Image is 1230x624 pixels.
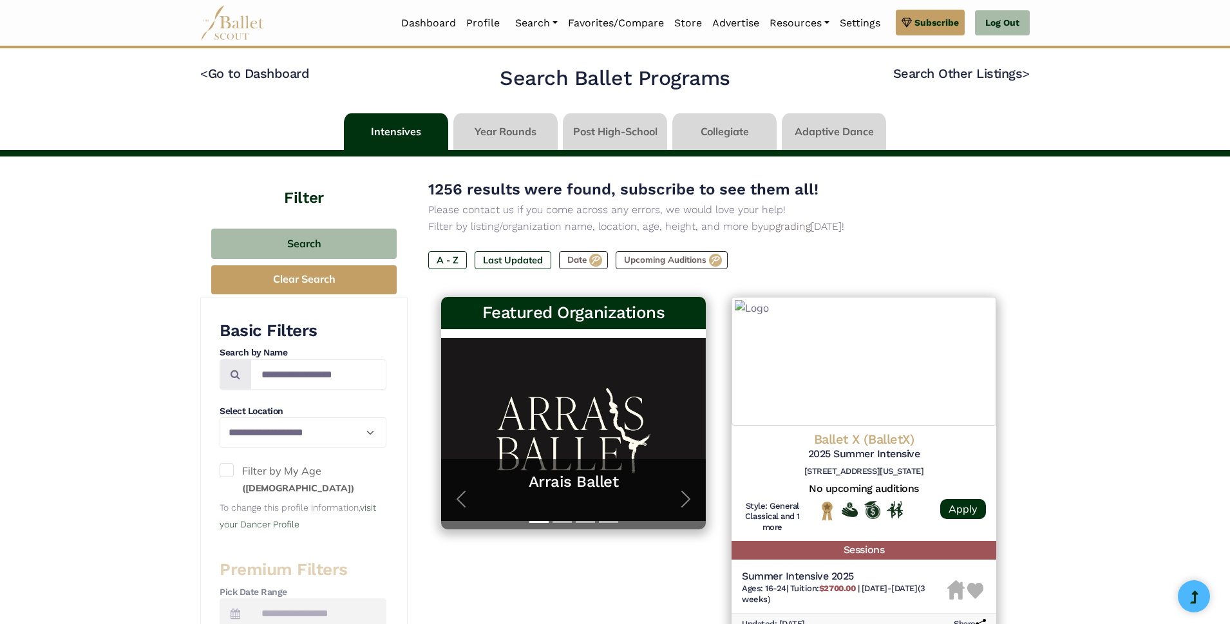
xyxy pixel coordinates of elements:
a: Log Out [975,10,1030,36]
a: Profile [461,10,505,37]
a: Subscribe [896,10,965,35]
img: gem.svg [902,15,912,30]
small: To change this profile information, [220,502,376,529]
button: Slide 4 [599,515,618,529]
h3: Premium Filters [220,559,386,581]
button: Slide 1 [529,515,549,529]
h2: Search Ballet Programs [500,65,730,92]
code: < [200,65,208,81]
img: National [819,501,835,521]
button: Clear Search [211,265,397,294]
a: Store [669,10,707,37]
a: Search [510,10,563,37]
label: A - Z [428,251,467,269]
h4: Filter [200,156,408,209]
h5: Summer Intensive 2025 [742,570,947,583]
span: Tuition: [790,583,858,593]
li: Intensives [341,113,451,150]
li: Adaptive Dance [779,113,889,150]
a: Settings [835,10,885,37]
span: 1256 results were found, subscribe to see them all! [428,180,818,198]
h6: | | [742,583,947,605]
h6: [STREET_ADDRESS][US_STATE] [742,466,986,477]
a: upgrading [763,220,811,232]
img: Logo [732,297,996,426]
img: Offers Scholarship [864,501,880,519]
img: Housing Unavailable [947,580,965,600]
li: Post High-School [560,113,670,150]
button: Search [211,229,397,259]
input: Search by names... [251,359,386,390]
h5: 2025 Summer Intensive [742,448,986,461]
a: Apply [940,499,986,519]
a: Advertise [707,10,764,37]
span: Subscribe [914,15,959,30]
h3: Featured Organizations [451,302,695,324]
li: Year Rounds [451,113,560,150]
a: visit your Dancer Profile [220,502,376,529]
img: Heart [967,583,983,599]
label: Filter by My Age [220,463,386,496]
label: Date [559,251,608,269]
li: Collegiate [670,113,779,150]
p: Filter by listing/organization name, location, age, height, and more by [DATE]! [428,218,1009,235]
button: Slide 3 [576,515,595,529]
a: Dashboard [396,10,461,37]
h5: No upcoming auditions [742,482,986,496]
img: Offers Financial Aid [842,502,858,516]
a: <Go to Dashboard [200,66,309,81]
b: $2700.00 [819,583,855,593]
a: Resources [764,10,835,37]
h3: Basic Filters [220,320,386,342]
h4: Select Location [220,405,386,418]
p: Please contact us if you come across any errors, we would love your help! [428,202,1009,218]
span: Ages: 16-24 [742,583,786,593]
h6: Style: General Classical and 1 more [742,501,803,534]
label: Upcoming Auditions [616,251,728,269]
code: > [1022,65,1030,81]
button: Slide 2 [553,515,572,529]
h5: Sessions [732,541,996,560]
label: Last Updated [475,251,551,269]
h4: Search by Name [220,346,386,359]
a: Favorites/Compare [563,10,669,37]
a: Arrais Ballet [454,472,693,492]
h4: Ballet X (BalletX) [742,431,986,448]
img: In Person [887,501,903,518]
h4: Pick Date Range [220,586,386,599]
small: ([DEMOGRAPHIC_DATA]) [242,482,354,494]
span: [DATE]-[DATE] (3 weeks) [742,583,925,604]
a: Search Other Listings> [893,66,1030,81]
